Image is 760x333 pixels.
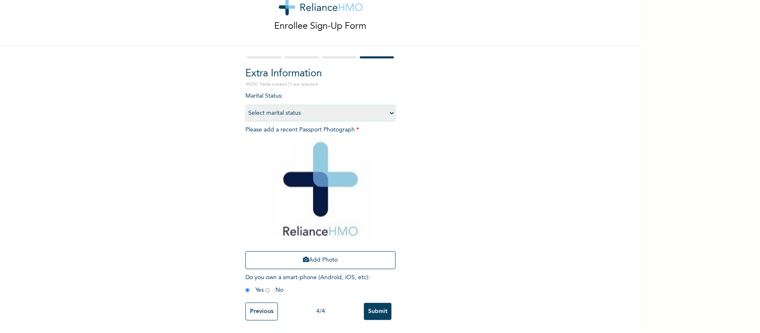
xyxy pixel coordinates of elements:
button: Add Photo [245,251,396,269]
span: Marital Status : [245,93,396,116]
input: Previous [245,303,278,320]
input: Submit [364,303,391,320]
span: Do you own a smart-phone (Android, iOS, etc) : Yes No [245,275,370,293]
img: Crop [268,139,373,243]
h2: Extra Information [245,66,396,81]
p: Enrollee Sign-Up Form [275,20,367,33]
p: NOTE: Fields marked (*) are required [245,81,396,88]
span: Please add a recent Passport Photograph [245,127,396,273]
div: 4 / 4 [278,307,364,316]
